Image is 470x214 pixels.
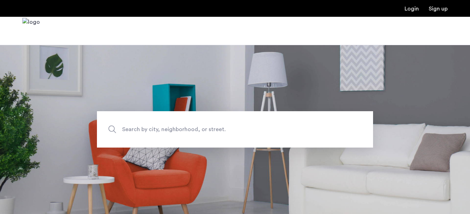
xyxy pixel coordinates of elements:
input: Apartment Search [97,111,373,148]
img: logo [22,18,40,44]
a: Login [405,6,419,12]
a: Cazamio Logo [22,18,40,44]
span: Search by city, neighborhood, or street. [122,125,315,134]
a: Registration [429,6,448,12]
